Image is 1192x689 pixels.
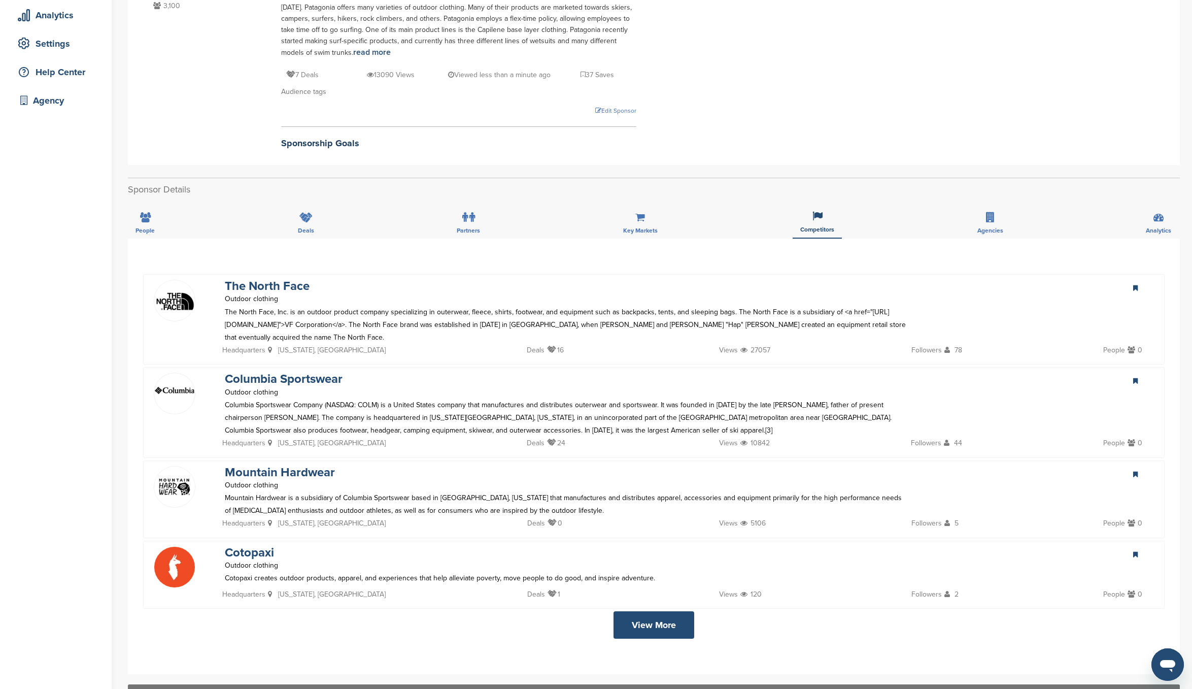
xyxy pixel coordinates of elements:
p: Headquarters [222,517,265,530]
p: 5 [944,517,959,532]
p: 0 [1128,588,1142,603]
a: The North Face [225,279,310,293]
a: Help Center [10,60,101,84]
p: Headquarters [222,588,265,601]
p: People [1103,437,1125,449]
p: 16 [547,344,564,359]
span: Deals [298,227,314,234]
p: Columbia Sportswear Company (NASDAQ: COLM) is a United States company that manufactures and distr... [225,399,909,437]
p: 13090 Views [367,69,415,81]
p: People [1103,517,1125,530]
div: Agency [15,91,101,110]
h2: Sponsorship Goals [281,137,636,150]
span: Agencies [977,227,1003,234]
p: Views [719,588,738,601]
p: 78 [944,344,962,359]
p: 0 [548,517,562,532]
img: Mountain hardware logo [154,467,195,507]
p: Views [719,344,738,356]
p: Views [719,517,738,530]
p: 24 [547,437,565,452]
p: 2 [944,588,959,603]
p: 10842 [740,437,770,452]
a: read more [353,47,391,57]
p: 7 Deals [286,69,319,81]
p: Followers [911,437,941,449]
p: 37 Saves [581,69,614,81]
p: Headquarters [222,437,265,449]
p: 1 [548,588,560,603]
p: Followers [911,517,942,530]
p: Outdoor clothing [225,386,343,399]
a: Analytics [10,4,101,27]
p: People [1103,344,1125,356]
span: Partners [457,227,480,234]
p: 0 [1128,344,1142,359]
p: 120 [740,588,762,603]
div: Audience tags [281,86,636,97]
div: Analytics [15,6,101,24]
p: 27057 [740,344,770,359]
p: [US_STATE], [GEOGRAPHIC_DATA] [268,588,386,603]
img: 1rsdgjio 400x400 [154,547,195,587]
p: [US_STATE], [GEOGRAPHIC_DATA] [268,517,386,532]
p: Deals [527,517,545,530]
a: Columbia Sportswear [225,372,343,386]
p: Mountain Hardwear is a subsidiary of Columbia Sportswear based in [GEOGRAPHIC_DATA], [US_STATE] t... [225,491,909,517]
div: Help Center [15,63,101,81]
p: Views [719,437,738,449]
p: Deals [527,588,545,601]
a: Mountain Hardwear [225,465,335,480]
p: Outdoor clothing [225,479,335,491]
p: Cotopaxi creates outdoor products, apparel, and experiences that help alleviate poverty, move peo... [225,572,909,584]
a: Settings [10,32,101,55]
span: Analytics [1146,227,1171,234]
a: Agency [10,89,101,112]
span: People [135,227,155,234]
p: Deals [527,344,544,356]
a: View More [614,611,694,639]
span: Competitors [800,226,834,233]
p: [US_STATE], [GEOGRAPHIC_DATA] [268,344,386,359]
p: People [1103,588,1125,601]
p: Followers [911,344,942,356]
p: Headquarters [222,344,265,356]
p: Outdoor clothing [225,559,278,572]
p: 5106 [740,517,766,532]
iframe: Button to launch messaging window [1151,648,1184,681]
p: 0 [1128,517,1142,532]
img: Open uri20141112 50798 1fhk3j1 [154,280,195,319]
a: Cotopaxi [225,545,274,560]
span: Key Markets [623,227,658,234]
a: Edit Sponsor [281,105,636,116]
p: Followers [911,588,942,601]
h2: Sponsor Details [128,183,1180,196]
p: 44 [944,437,962,452]
p: Outdoor clothing [225,292,310,305]
p: Deals [527,437,544,449]
img: 200px columbia sportswear co logo.svg [154,386,195,395]
p: 0 [1128,437,1142,452]
div: Settings [15,35,101,53]
p: The North Face, Inc. is an outdoor product company specializing in outerwear, fleece, shirts, foo... [225,306,909,344]
p: Viewed less than a minute ago [448,69,551,81]
p: [US_STATE], [GEOGRAPHIC_DATA] [268,437,386,452]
